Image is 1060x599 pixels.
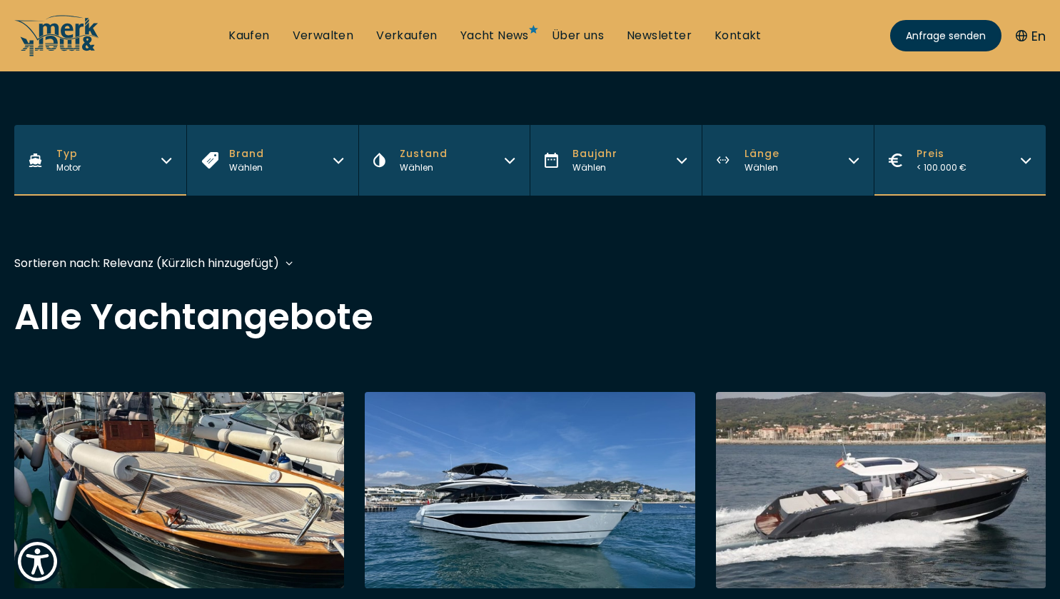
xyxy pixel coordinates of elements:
div: Wählen [572,161,617,174]
span: Motor [56,161,81,173]
div: Sortieren nach: Relevanz (Kürzlich hinzugefügt) [14,254,279,272]
span: Baujahr [572,146,617,161]
a: Kontakt [715,28,762,44]
button: BrandWählen [186,125,358,196]
button: Show Accessibility Preferences [14,538,61,585]
a: Newsletter [627,28,692,44]
button: TypMotor [14,125,186,196]
span: Anfrage senden [906,29,986,44]
button: Preis< 100.000 € [874,125,1046,196]
span: Zustand [400,146,448,161]
span: < 100.000 € [917,161,966,173]
div: Wählen [744,161,779,174]
a: Anfrage senden [890,20,1001,51]
div: Wählen [229,161,264,174]
a: Kaufen [228,28,269,44]
a: Verwalten [293,28,354,44]
span: Länge [744,146,779,161]
span: Typ [56,146,81,161]
button: BaujahrWählen [530,125,702,196]
button: En [1016,26,1046,46]
span: Brand [229,146,264,161]
span: Preis [917,146,966,161]
h2: Alle Yachtangebote [14,299,1046,335]
div: Wählen [400,161,448,174]
a: Yacht News [460,28,529,44]
a: Über uns [552,28,604,44]
button: ZustandWählen [358,125,530,196]
button: LängeWählen [702,125,874,196]
a: Verkaufen [376,28,438,44]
